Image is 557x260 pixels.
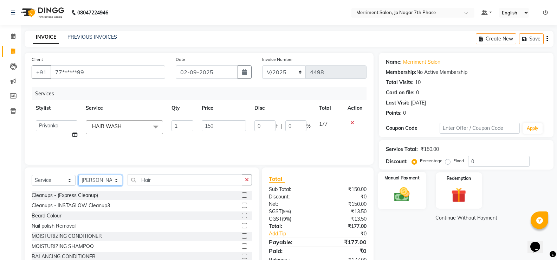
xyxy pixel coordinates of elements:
th: Qty [167,100,197,116]
span: | [281,122,283,130]
div: Payable: [264,238,318,246]
div: Services [32,87,372,100]
div: 10 [415,79,421,86]
div: ₹177.00 [318,238,372,246]
label: Client [32,56,43,63]
a: Add Tip [264,230,327,237]
button: +91 [32,65,51,79]
span: F [276,122,278,130]
div: Discount: [264,193,318,201]
span: CGST [269,216,282,222]
b: 08047224946 [77,3,108,23]
iframe: chat widget [527,232,550,253]
button: Create New [476,33,516,44]
div: Beard Colour [32,212,61,220]
label: Date [176,56,185,63]
th: Service [82,100,167,116]
div: ₹150.00 [421,146,439,153]
a: INVOICE [33,31,59,44]
div: Name: [386,58,402,66]
div: ₹13.50 [318,208,372,215]
label: Invoice Number [262,56,293,63]
th: Stylist [32,100,82,116]
a: Continue Without Payment [380,214,552,222]
div: ₹0 [318,193,372,201]
img: logo [18,3,66,23]
div: MOISTURIZING CONDITIONER [32,233,102,240]
div: Discount: [386,158,408,165]
div: No Active Membership [386,69,546,76]
div: ₹150.00 [318,186,372,193]
span: 9% [283,216,290,222]
img: _gift.svg [447,186,471,204]
span: 177 [319,121,328,127]
div: [DATE] [411,99,426,107]
span: Total [269,175,285,183]
label: Redemption [447,175,471,182]
span: 9% [283,209,290,214]
div: ₹0 [327,230,372,237]
label: Percentage [420,158,442,164]
a: PREVIOUS INVOICES [67,34,117,40]
div: ₹13.50 [318,215,372,223]
div: Cleanups - INSTAGLOW Cleanup3 [32,202,110,209]
input: Enter Offer / Coupon Code [440,123,520,134]
label: Manual Payment [384,175,420,181]
div: Total: [264,223,318,230]
div: 0 [416,89,419,96]
div: Coupon Code [386,125,439,132]
div: Membership: [386,69,416,76]
div: Paid: [264,247,318,255]
div: MOISTURIZING SHAMPOO [32,243,94,250]
div: Sub Total: [264,186,318,193]
div: ₹150.00 [318,201,372,208]
div: ( ) [264,215,318,223]
div: ₹0 [318,247,372,255]
div: Net: [264,201,318,208]
span: % [306,122,311,130]
div: Nail polish Removal [32,222,76,230]
th: Price [197,100,250,116]
a: Merriment Salon [403,58,440,66]
a: x [122,123,125,129]
img: _cash.svg [389,185,414,203]
input: Search or Scan [128,175,242,185]
div: Points: [386,109,402,117]
button: Save [519,33,544,44]
div: Card on file: [386,89,415,96]
div: Total Visits: [386,79,414,86]
label: Fixed [453,158,464,164]
div: Cleanups - (Express Cleanup) [32,192,98,199]
div: ₹177.00 [318,223,372,230]
div: ( ) [264,208,318,215]
div: Service Total: [386,146,418,153]
span: SGST [269,208,281,215]
th: Total [315,100,344,116]
button: Apply [523,123,543,134]
div: 0 [403,109,406,117]
input: Search by Name/Mobile/Email/Code [51,65,165,79]
th: Disc [250,100,315,116]
div: Last Visit: [386,99,409,107]
span: HAIR WASH [92,123,122,129]
th: Action [343,100,367,116]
